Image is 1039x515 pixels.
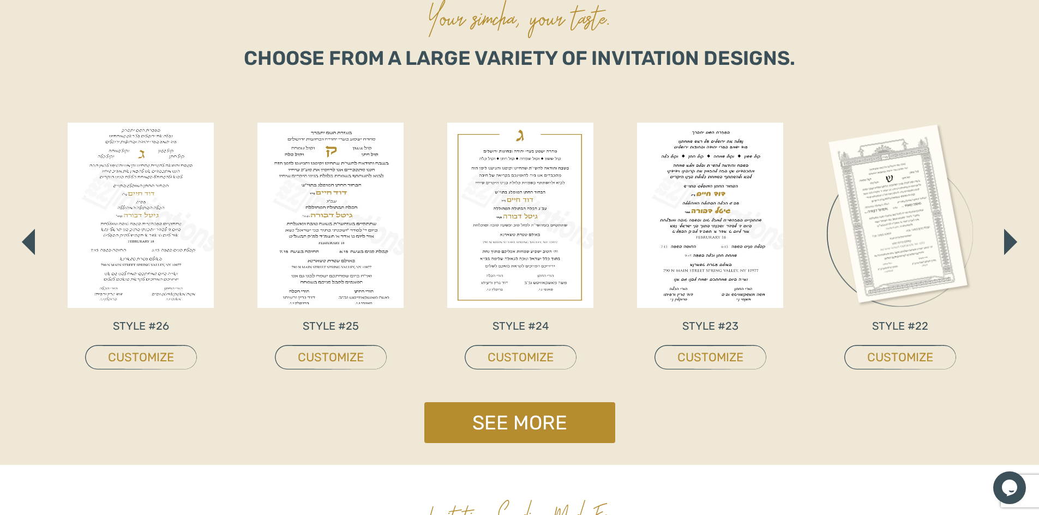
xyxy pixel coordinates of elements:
[654,318,766,334] p: STYLE #23
[1004,229,1017,255] img: ar_right.png
[85,345,197,369] a: CUSTOMIZE
[68,123,214,308] img: 26_2025-02-03_185147.575306.jpg
[275,318,387,334] p: STYLE #25
[465,345,576,369] a: CUSTOMIZE
[827,123,973,308] img: Asset_33_2024-03-20_114233.220964.png
[257,123,404,308] img: 25_2025-02-03_185057.095499.jpg
[465,318,576,334] p: STYLE #24
[844,318,956,334] p: STYLE #22
[654,345,766,369] a: CUSTOMIZE
[85,318,197,334] p: STYLE #26
[244,44,795,73] p: Choose from a large variety of invitation designs.
[637,123,783,308] img: 23_2025-02-03_185440.536297.jpg
[275,345,387,369] a: CUSTOMIZE
[22,229,35,255] img: ar_left.png
[447,123,593,308] img: 24_2025-02-03_185323.909281.jpg
[993,471,1028,504] iframe: chat widget
[424,402,615,443] a: See More
[844,345,956,369] a: CUSTOMIZE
